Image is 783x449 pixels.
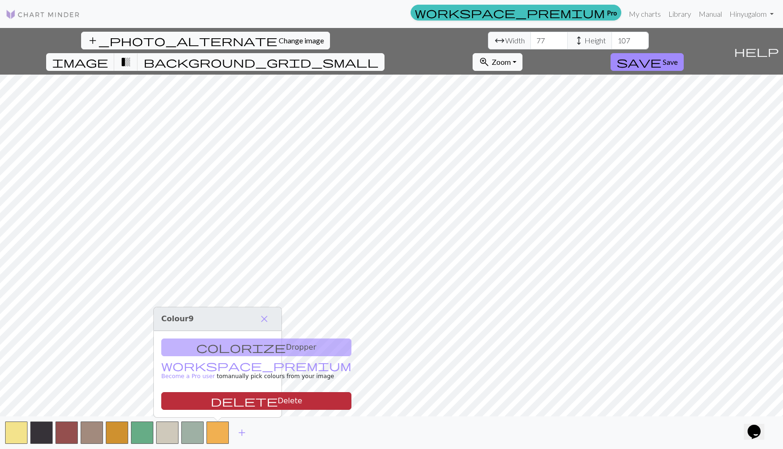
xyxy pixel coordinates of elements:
button: Add color [230,424,254,442]
span: transition_fade [120,55,131,69]
span: Change image [279,36,324,45]
a: Pro [411,5,621,21]
button: Save [611,53,684,71]
span: help [734,45,779,58]
span: height [573,34,584,47]
span: save [617,55,661,69]
span: Height [584,35,606,46]
span: workspace_premium [415,6,605,19]
button: Close [254,311,274,327]
a: My charts [625,5,665,23]
span: Width [505,35,525,46]
span: delete [211,394,278,408]
span: Zoom [492,57,511,66]
span: add [236,426,247,439]
span: image [52,55,108,69]
a: Manual [695,5,726,23]
a: Become a Pro user [161,363,351,380]
span: close [259,312,270,325]
button: Change image [81,32,330,49]
span: zoom_in [479,55,490,69]
span: Colour 9 [161,314,194,323]
span: Save [663,57,678,66]
a: Library [665,5,695,23]
button: Zoom [473,53,522,71]
button: Help [730,28,783,75]
button: Delete color [161,392,351,410]
iframe: chat widget [744,412,774,440]
span: add_photo_alternate [87,34,277,47]
a: Hinyugalom [726,5,777,23]
span: arrow_range [494,34,505,47]
span: background_grid_small [144,55,378,69]
img: Logo [6,9,80,20]
span: workspace_premium [161,359,351,372]
small: to manually pick colours from your image [161,363,351,380]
